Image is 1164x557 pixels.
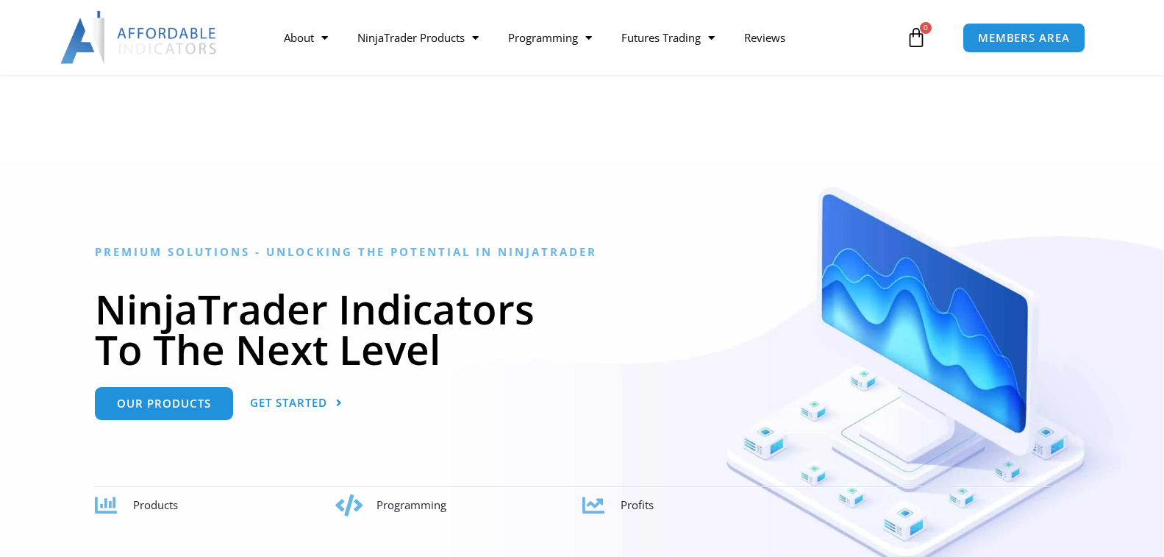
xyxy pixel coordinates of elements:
span: Get Started [250,397,327,408]
a: Our Products [95,387,233,420]
h6: Premium Solutions - Unlocking the Potential in NinjaTrader [95,245,1069,259]
a: NinjaTrader Products [343,21,493,54]
span: 0 [920,22,932,34]
img: LogoAI | Affordable Indicators – NinjaTrader [60,11,218,64]
span: Programming [376,497,446,512]
nav: Menu [269,21,902,54]
a: Get Started [250,387,343,420]
span: MEMBERS AREA [978,32,1070,43]
span: Products [133,497,178,512]
a: Programming [493,21,607,54]
span: Profits [621,497,654,512]
h1: NinjaTrader Indicators To The Next Level [95,288,1069,369]
a: Reviews [729,21,800,54]
span: Our Products [117,398,211,409]
a: MEMBERS AREA [963,23,1085,53]
a: 0 [884,16,949,59]
a: Futures Trading [607,21,729,54]
a: About [269,21,343,54]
